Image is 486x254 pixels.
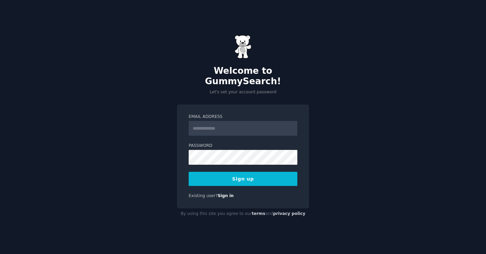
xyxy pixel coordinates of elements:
label: Password [189,143,297,149]
a: Sign in [218,193,234,198]
p: Let's set your account password [177,89,309,95]
img: Gummy Bear [235,35,251,59]
button: Sign up [189,172,297,186]
span: Existing user? [189,193,218,198]
a: privacy policy [273,211,305,216]
a: terms [252,211,265,216]
label: Email Address [189,114,297,120]
div: By using this site you agree to our and [177,209,309,219]
h2: Welcome to GummySearch! [177,66,309,87]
